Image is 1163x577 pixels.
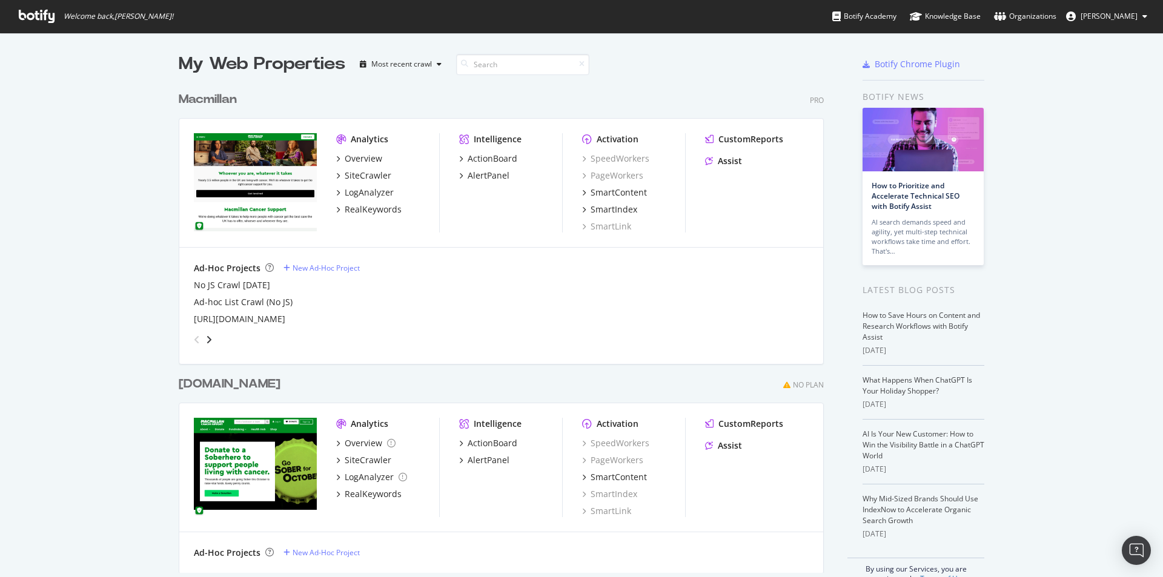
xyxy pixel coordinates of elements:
[863,464,984,475] div: [DATE]
[194,313,285,325] a: [URL][DOMAIN_NAME]
[591,186,647,199] div: SmartContent
[591,471,647,483] div: SmartContent
[179,375,285,393] a: [DOMAIN_NAME]
[863,310,980,342] a: How to Save Hours on Content and Research Workflows with Botify Assist
[718,418,783,430] div: CustomReports
[582,203,637,216] a: SmartIndex
[456,54,589,75] input: Search
[189,330,205,349] div: angle-left
[582,153,649,165] a: SpeedWorkers
[468,170,509,182] div: AlertPanel
[179,76,833,573] div: grid
[705,418,783,430] a: CustomReports
[872,217,975,256] div: AI search demands speed and agility, yet multi-step technical workflows take time and effort. Tha...
[459,153,517,165] a: ActionBoard
[336,488,402,500] a: RealKeywords
[863,345,984,356] div: [DATE]
[351,133,388,145] div: Analytics
[468,153,517,165] div: ActionBoard
[872,180,959,211] a: How to Prioritize and Accelerate Technical SEO with Botify Assist
[863,399,984,410] div: [DATE]
[194,547,260,559] div: Ad-Hoc Projects
[582,186,647,199] a: SmartContent
[863,90,984,104] div: Botify news
[355,54,446,74] button: Most recent crawl
[582,437,649,449] a: SpeedWorkers
[345,471,394,483] div: LogAnalyzer
[336,203,402,216] a: RealKeywords
[863,429,984,461] a: AI Is Your New Customer: How to Win the Visibility Battle in a ChatGPT World
[582,170,643,182] a: PageWorkers
[863,58,960,70] a: Botify Chrome Plugin
[283,263,360,273] a: New Ad-Hoc Project
[293,547,360,558] div: New Ad-Hoc Project
[1122,536,1151,565] div: Open Intercom Messenger
[194,133,317,231] img: macmillan.org.uk
[582,454,643,466] div: PageWorkers
[705,155,742,167] a: Assist
[875,58,960,70] div: Botify Chrome Plugin
[863,283,984,297] div: Latest Blog Posts
[293,263,360,273] div: New Ad-Hoc Project
[179,375,280,393] div: [DOMAIN_NAME]
[1081,11,1138,21] span: Adair Todman
[582,488,637,500] a: SmartIndex
[371,61,432,68] div: Most recent crawl
[718,155,742,167] div: Assist
[336,186,394,199] a: LogAnalyzer
[459,437,517,449] a: ActionBoard
[336,454,391,466] a: SiteCrawler
[64,12,173,21] span: Welcome back, [PERSON_NAME] !
[179,52,345,76] div: My Web Properties
[474,418,522,430] div: Intelligence
[336,153,382,165] a: Overview
[194,296,293,308] a: Ad-hoc List Crawl (No JS)
[345,488,402,500] div: RealKeywords
[194,418,317,516] img: gosober.org.uk
[705,133,783,145] a: CustomReports
[468,454,509,466] div: AlertPanel
[718,133,783,145] div: CustomReports
[994,10,1056,22] div: Organizations
[582,505,631,517] a: SmartLink
[910,10,981,22] div: Knowledge Base
[863,108,984,171] img: How to Prioritize and Accelerate Technical SEO with Botify Assist
[205,334,213,346] div: angle-right
[345,153,382,165] div: Overview
[345,454,391,466] div: SiteCrawler
[793,380,824,390] div: No Plan
[582,220,631,232] a: SmartLink
[863,493,978,526] a: Why Mid-Sized Brands Should Use IndexNow to Accelerate Organic Search Growth
[345,186,394,199] div: LogAnalyzer
[345,170,391,182] div: SiteCrawler
[459,170,509,182] a: AlertPanel
[705,440,742,452] a: Assist
[336,170,391,182] a: SiteCrawler
[459,454,509,466] a: AlertPanel
[863,375,972,396] a: What Happens When ChatGPT Is Your Holiday Shopper?
[179,91,242,108] a: Macmillan
[336,437,396,449] a: Overview
[194,262,260,274] div: Ad-Hoc Projects
[591,203,637,216] div: SmartIndex
[718,440,742,452] div: Assist
[179,91,237,108] div: Macmillan
[351,418,388,430] div: Analytics
[194,279,270,291] a: No JS Crawl [DATE]
[597,133,638,145] div: Activation
[336,471,407,483] a: LogAnalyzer
[474,133,522,145] div: Intelligence
[1056,7,1157,26] button: [PERSON_NAME]
[468,437,517,449] div: ActionBoard
[283,547,360,558] a: New Ad-Hoc Project
[832,10,896,22] div: Botify Academy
